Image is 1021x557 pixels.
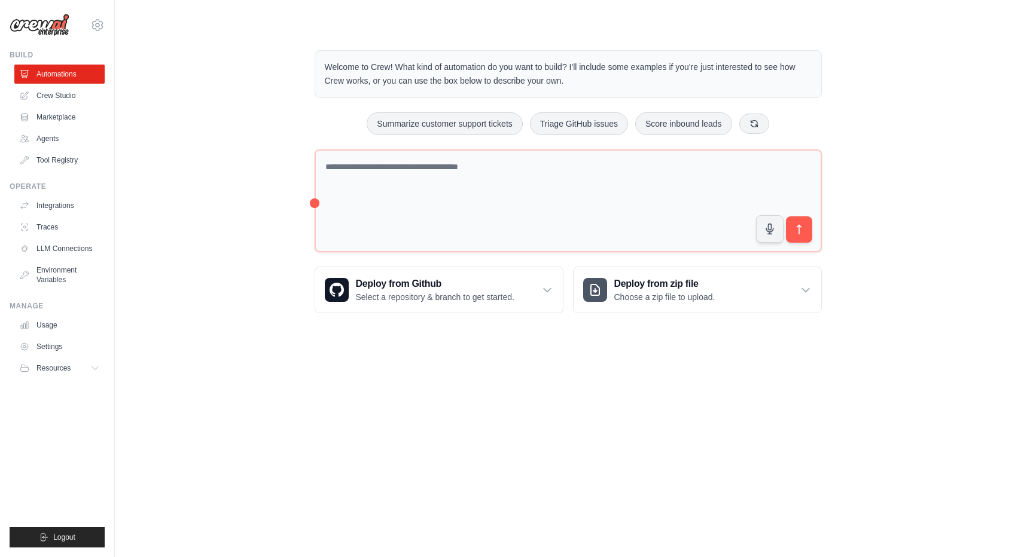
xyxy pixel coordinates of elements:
[14,151,105,170] a: Tool Registry
[356,277,514,291] h3: Deploy from Github
[53,532,75,542] span: Logout
[801,450,826,459] span: Step 1
[985,448,993,457] button: Close walkthrough
[14,65,105,84] a: Automations
[325,60,812,88] p: Welcome to Crew! What kind of automation do you want to build? I'll include some examples if you'...
[14,196,105,215] a: Integrations
[10,14,69,36] img: Logo
[530,112,628,135] button: Triage GitHub issues
[14,218,105,237] a: Traces
[793,463,978,479] h3: Create an automation
[14,337,105,356] a: Settings
[367,112,522,135] button: Summarize customer support tickets
[635,112,732,135] button: Score inbound leads
[14,129,105,148] a: Agents
[14,261,105,289] a: Environment Variables
[14,108,105,127] a: Marketplace
[14,316,105,335] a: Usage
[793,484,978,523] p: Describe the automation you want to build, select an example option, or use the microphone to spe...
[614,291,715,303] p: Choose a zip file to upload.
[10,301,105,311] div: Manage
[10,182,105,191] div: Operate
[10,50,105,60] div: Build
[14,86,105,105] a: Crew Studio
[10,527,105,547] button: Logout
[14,239,105,258] a: LLM Connections
[356,291,514,303] p: Select a repository & branch to get started.
[614,277,715,291] h3: Deploy from zip file
[14,359,105,378] button: Resources
[36,363,71,373] span: Resources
